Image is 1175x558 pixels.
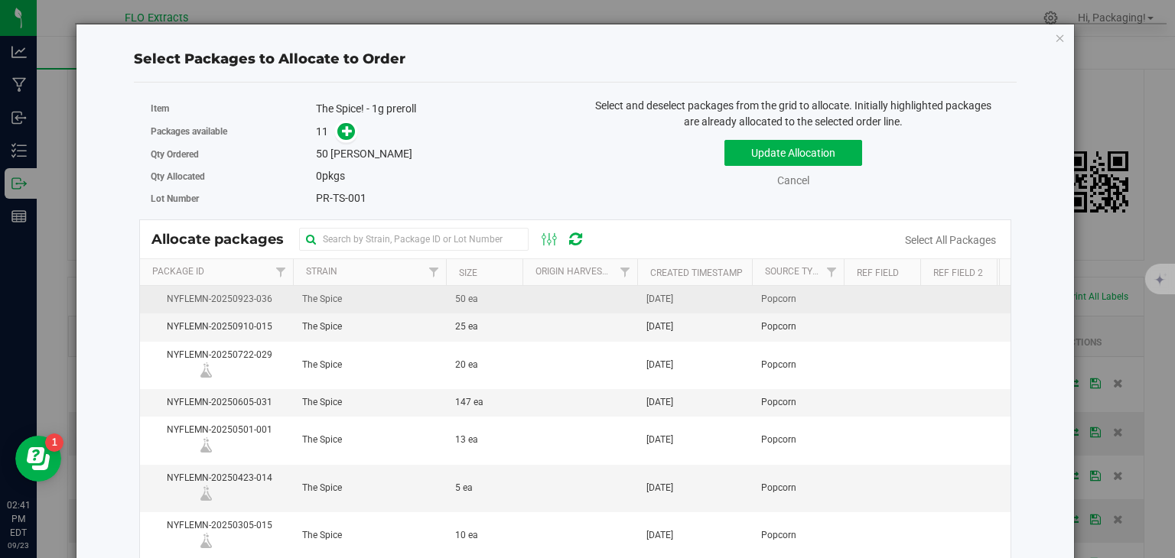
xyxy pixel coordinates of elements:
[646,395,673,410] span: [DATE]
[316,101,564,117] div: The Spice! - 1g preroll
[302,292,342,307] span: The Spice
[316,125,328,138] span: 11
[302,395,342,410] span: The Spice
[197,437,237,453] div: Lab Sample
[455,528,478,543] span: 10 ea
[316,170,322,182] span: 0
[197,485,237,501] div: Lab Sample
[316,148,328,160] span: 50
[151,231,299,248] span: Allocate packages
[316,170,345,182] span: pkgs
[905,234,996,246] a: Select All Packages
[149,471,284,505] span: NYFLEMN-20250423-014
[151,148,316,161] label: Qty Ordered
[777,174,809,187] a: Cancel
[459,268,477,278] a: Size
[595,99,991,128] span: Select and deselect packages from the grid to allocate. Initially highlighted packages are alread...
[330,148,412,160] span: [PERSON_NAME]
[316,192,366,204] span: PR-TS-001
[302,433,342,447] span: The Spice
[151,125,316,138] label: Packages available
[724,140,862,166] button: Update Allocation
[197,362,237,378] div: Lab Sample
[306,266,337,277] a: Strain
[646,433,673,447] span: [DATE]
[535,266,613,277] a: Origin Harvests
[765,266,824,277] a: Source Type
[152,266,204,277] a: Package Id
[151,102,316,115] label: Item
[134,49,1017,70] div: Select Packages to Allocate to Order
[149,395,284,410] span: NYFLEMN-20250605-031
[151,192,316,206] label: Lot Number
[268,259,293,285] a: Filter
[151,170,316,183] label: Qty Allocated
[455,395,483,410] span: 147 ea
[933,268,983,278] a: Ref Field 2
[302,320,342,334] span: The Spice
[455,481,473,495] span: 5 ea
[149,320,284,334] span: NYFLEMN-20250910-015
[15,436,61,482] iframe: Resource center
[149,348,284,382] span: NYFLEMN-20250722-029
[761,358,796,372] span: Popcorn
[302,358,342,372] span: The Spice
[857,268,899,278] a: Ref Field
[646,358,673,372] span: [DATE]
[646,292,673,307] span: [DATE]
[761,433,796,447] span: Popcorn
[819,259,844,285] a: Filter
[149,292,284,307] span: NYFLEMN-20250923-036
[646,320,673,334] span: [DATE]
[197,533,237,548] div: Lab Sample
[149,518,284,553] span: NYFLEMN-20250305-015
[761,320,796,334] span: Popcorn
[455,358,478,372] span: 20 ea
[650,268,743,278] a: Created Timestamp
[302,528,342,543] span: The Spice
[302,481,342,495] span: The Spice
[455,292,478,307] span: 50 ea
[45,433,63,452] iframe: Resource center unread badge
[149,423,284,457] span: NYFLEMN-20250501-001
[612,259,637,285] a: Filter
[455,320,478,334] span: 25 ea
[646,528,673,543] span: [DATE]
[761,481,796,495] span: Popcorn
[761,292,796,307] span: Popcorn
[455,433,478,447] span: 13 ea
[646,481,673,495] span: [DATE]
[761,528,796,543] span: Popcorn
[761,395,796,410] span: Popcorn
[299,228,529,251] input: Search by Strain, Package ID or Lot Number
[421,259,446,285] a: Filter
